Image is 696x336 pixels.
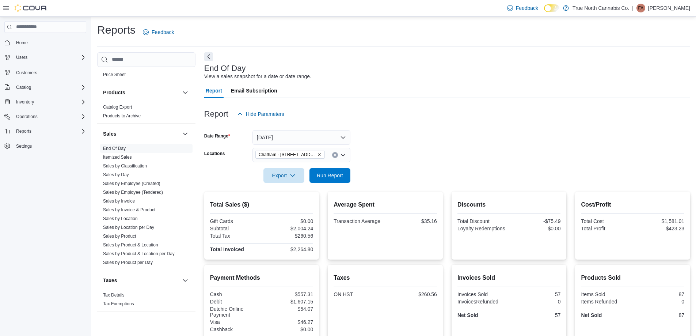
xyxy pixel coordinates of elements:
[636,4,645,12] div: Felicia-Ann Gagner
[103,207,155,212] a: Sales by Invoice & Product
[140,25,177,39] a: Feedback
[103,242,158,248] span: Sales by Product & Location
[103,207,155,213] span: Sales by Invoice & Product
[581,200,684,209] h2: Cost/Profit
[103,301,134,306] a: Tax Exemptions
[103,154,132,160] span: Itemized Sales
[210,326,260,332] div: Cashback
[16,114,38,120] span: Operations
[210,319,260,325] div: Visa
[210,233,260,239] div: Total Tax
[204,52,213,61] button: Next
[234,107,287,121] button: Hide Parameters
[638,4,644,12] span: FA
[510,312,560,318] div: 57
[581,273,684,282] h2: Products Sold
[13,53,30,62] button: Users
[13,141,86,151] span: Settings
[1,37,89,48] button: Home
[1,67,89,78] button: Customers
[210,200,313,209] h2: Total Sales ($)
[103,242,158,248] a: Sales by Product & Location
[255,151,325,159] span: Chatham - 85 King St W
[16,99,34,105] span: Inventory
[210,299,260,305] div: Debit
[13,98,86,106] span: Inventory
[581,226,631,231] div: Total Profit
[13,142,35,151] a: Settings
[457,299,507,305] div: InvoicesRefunded
[103,198,135,204] span: Sales by Invoice
[263,326,313,332] div: $0.00
[210,291,260,297] div: Cash
[103,292,125,298] a: Tax Details
[13,112,86,121] span: Operations
[103,172,129,178] span: Sales by Day
[13,127,34,136] button: Reports
[103,225,154,230] a: Sales by Location per Day
[97,23,136,37] h1: Reports
[206,83,222,98] span: Report
[152,29,174,36] span: Feedback
[648,4,690,12] p: [PERSON_NAME]
[334,273,437,282] h2: Taxes
[263,246,313,252] div: $2,264.80
[103,251,175,256] a: Sales by Product & Location per Day
[504,1,541,15] a: Feedback
[510,218,560,224] div: -$75.49
[246,110,284,118] span: Hide Parameters
[103,130,117,137] h3: Sales
[204,133,230,139] label: Date Range
[103,155,132,160] a: Itemized Sales
[13,68,40,77] a: Customers
[457,226,507,231] div: Loyalty Redemptions
[4,34,86,170] nav: Complex example
[510,226,560,231] div: $0.00
[103,89,125,96] h3: Products
[181,276,190,285] button: Taxes
[13,127,86,136] span: Reports
[103,216,138,222] span: Sales by Location
[263,306,313,312] div: $54.07
[13,98,37,106] button: Inventory
[103,260,153,265] span: Sales by Product per Day
[103,224,154,230] span: Sales by Location per Day
[103,301,134,307] span: Tax Exemptions
[103,181,160,186] span: Sales by Employee (Created)
[103,163,147,169] span: Sales by Classification
[259,151,316,158] span: Chatham - [STREET_ADDRESS]
[340,152,346,158] button: Open list of options
[332,152,338,158] button: Clear input
[387,291,437,297] div: $260.56
[334,218,384,224] div: Transaction Average
[103,251,175,257] span: Sales by Product & Location per Day
[16,143,32,149] span: Settings
[210,273,313,282] h2: Payment Methods
[1,141,89,151] button: Settings
[103,277,117,284] h3: Taxes
[204,73,311,80] div: View a sales snapshot for a date or date range.
[103,72,126,77] a: Price Sheet
[634,226,684,231] div: $423.23
[317,152,322,157] button: Remove Chatham - 85 King St W from selection in this group
[103,163,147,169] a: Sales by Classification
[334,200,437,209] h2: Average Spent
[263,319,313,325] div: $46.27
[263,168,304,183] button: Export
[634,218,684,224] div: $1,581.01
[263,226,313,231] div: $2,004.24
[97,103,195,123] div: Products
[573,4,629,12] p: True North Cannabis Co.
[457,312,478,318] strong: Net Sold
[15,4,47,12] img: Cova
[103,146,126,151] span: End Of Day
[263,291,313,297] div: $557.31
[13,112,41,121] button: Operations
[103,260,153,265] a: Sales by Product per Day
[16,40,28,46] span: Home
[103,105,132,110] a: Catalog Export
[103,234,136,239] a: Sales by Product
[634,312,684,318] div: 87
